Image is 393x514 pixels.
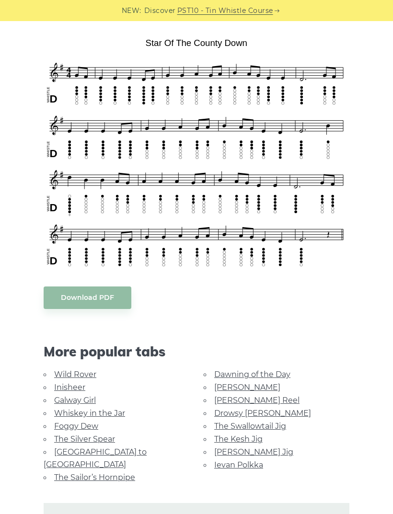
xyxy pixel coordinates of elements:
[54,370,96,379] a: Wild Rover
[214,460,263,469] a: Ievan Polkka
[44,286,131,309] a: Download PDF
[44,447,147,469] a: [GEOGRAPHIC_DATA] to [GEOGRAPHIC_DATA]
[122,5,141,16] span: NEW:
[54,409,125,418] a: Whiskey in the Jar
[214,447,293,457] a: [PERSON_NAME] Jig
[214,370,290,379] a: Dawning of the Day
[214,409,311,418] a: Drowsy [PERSON_NAME]
[144,5,176,16] span: Discover
[214,422,286,431] a: The Swallowtail Jig
[54,434,115,444] a: The Silver Spear
[44,34,349,272] img: Star of the County Down Tin Whistle Tab & Sheet Music
[54,396,96,405] a: Galway Girl
[54,473,135,482] a: The Sailor’s Hornpipe
[54,422,98,431] a: Foggy Dew
[214,396,300,405] a: [PERSON_NAME] Reel
[54,383,85,392] a: Inisheer
[214,434,263,444] a: The Kesh Jig
[177,5,273,16] a: PST10 - Tin Whistle Course
[44,343,349,360] span: More popular tabs
[214,383,280,392] a: [PERSON_NAME]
